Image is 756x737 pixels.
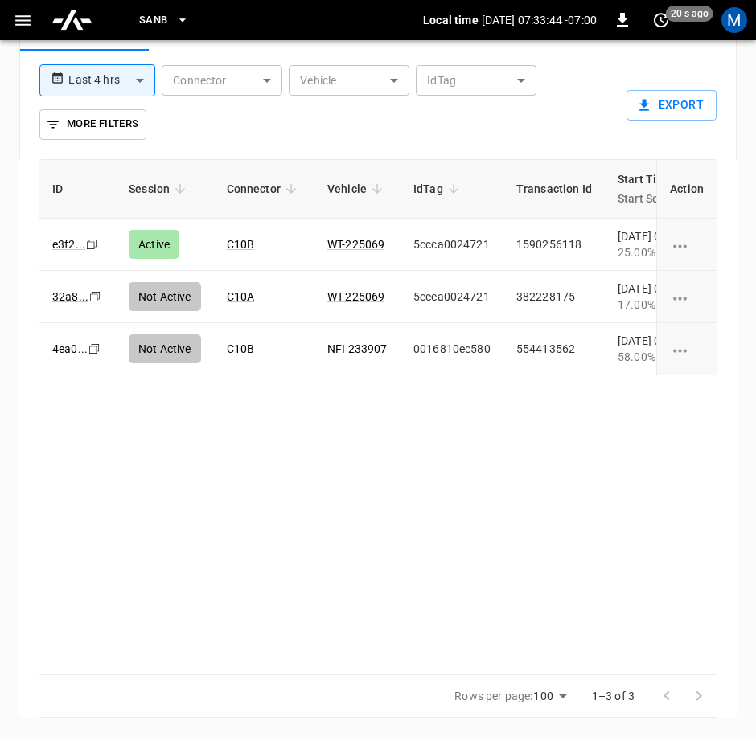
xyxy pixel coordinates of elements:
[618,333,698,365] div: [DATE] 02:40:19
[39,160,116,219] th: ID
[327,179,388,199] span: Vehicle
[87,340,103,358] div: copy
[129,230,179,259] div: Active
[618,170,673,208] div: Start Time
[592,688,635,704] p: 1–3 of 3
[129,282,201,311] div: Not Active
[503,323,605,375] td: 554413562
[503,219,605,271] td: 1590256118
[129,334,201,363] div: Not Active
[327,342,388,355] a: NFI 233907
[129,179,191,199] span: Session
[327,290,384,303] a: WT-225069
[627,90,717,121] button: Export
[648,7,674,33] button: set refresh interval
[227,238,255,251] a: C10B
[52,342,88,355] a: 4ea0...
[227,342,255,355] a: C10B
[52,290,88,303] a: 32a8...
[401,219,503,271] td: 5ccca0024721
[39,159,717,675] div: sessions table
[139,11,168,30] span: SanB
[401,323,503,375] td: 0016810ec580
[454,688,532,704] p: Rows per page:
[503,271,605,323] td: 382228175
[618,170,694,208] span: Start TimeStart SoC
[133,5,195,36] button: SanB
[227,290,255,303] a: C10A
[666,6,713,22] span: 20 s ago
[670,289,704,305] div: charging session options
[482,12,597,28] p: [DATE] 07:33:44 -07:00
[618,244,698,260] div: 25.00%
[51,5,93,35] img: ampcontrol.io logo
[227,179,302,199] span: Connector
[68,65,155,96] div: Last 4 hrs
[670,341,704,357] div: charging session options
[618,297,698,313] div: 17.00%
[88,288,104,305] div: copy
[52,238,85,251] a: e3f2...
[503,160,605,219] th: Transaction Id
[618,189,673,208] p: Start SoC
[618,349,698,365] div: 58.00%
[618,228,698,260] div: [DATE] 05:15:05
[533,685,572,708] div: 100
[721,7,747,33] div: profile-icon
[39,109,146,140] button: More Filters
[656,160,717,219] th: Action
[670,236,704,252] div: charging session options
[618,280,698,313] div: [DATE] 04:56:24
[84,235,101,253] div: copy
[401,271,503,323] td: 5ccca0024721
[327,238,384,251] a: WT-225069
[423,12,479,28] p: Local time
[413,179,464,199] span: IdTag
